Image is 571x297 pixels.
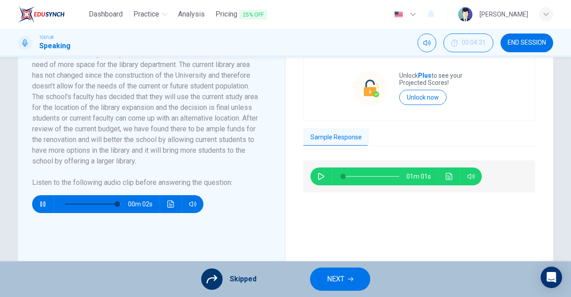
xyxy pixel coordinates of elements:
[39,41,70,51] h1: Speaking
[327,273,344,285] span: NEXT
[501,33,553,52] button: END SESSION
[480,9,528,20] div: [PERSON_NAME]
[85,6,126,22] button: Dashboard
[178,9,205,20] span: Analysis
[89,9,123,20] span: Dashboard
[174,6,208,23] a: Analysis
[239,10,267,20] span: 25% OFF
[174,6,208,22] button: Analysis
[164,195,178,213] button: Click to see the audio transcription
[303,128,535,147] div: basic tabs example
[215,9,267,20] span: Pricing
[39,34,54,41] span: TOEFL®
[458,7,472,21] img: Profile picture
[133,9,159,20] span: Practice
[393,11,404,18] img: en
[18,5,85,23] a: EduSynch logo
[303,128,369,147] button: Sample Response
[541,267,562,288] div: Open Intercom Messenger
[212,6,271,23] button: Pricing25% OFF
[443,33,493,52] div: Hide
[508,39,546,46] span: END SESSION
[130,6,171,22] button: Practice
[443,33,493,52] button: 00:04:31
[32,177,260,188] h6: Listen to the following audio clip before answering the question :
[399,72,486,86] p: Unlock to see your Projected Scores!
[462,39,486,46] span: 00:04:31
[418,33,436,52] div: Mute
[399,90,447,105] button: Unlock now
[85,6,126,23] a: Dashboard
[32,49,260,167] h6: The current University faculty has come to the conclusion that we are in need of more space for t...
[310,268,370,291] button: NEXT
[418,72,431,79] strong: Plus
[442,167,456,185] button: Click to see the audio transcription
[230,274,257,284] span: Skipped
[406,167,438,185] span: 01m 01s
[18,5,65,23] img: EduSynch logo
[128,195,160,213] span: 00m 02s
